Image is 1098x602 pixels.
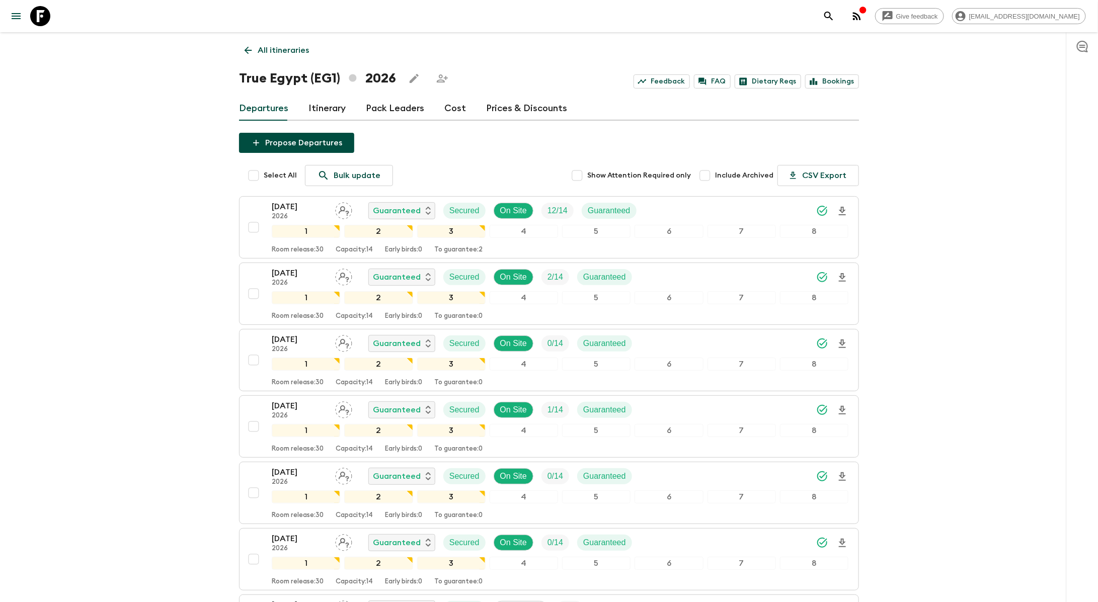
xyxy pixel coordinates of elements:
[272,358,340,371] div: 1
[500,537,527,549] p: On Site
[417,291,486,304] div: 3
[272,267,327,279] p: [DATE]
[547,537,563,549] p: 0 / 14
[583,470,626,482] p: Guaranteed
[385,578,422,586] p: Early birds: 0
[344,358,413,371] div: 2
[819,6,839,26] button: search adventures
[272,279,327,287] p: 2026
[432,68,452,89] span: Share this itinerary
[444,97,466,121] a: Cost
[500,404,527,416] p: On Site
[443,269,486,285] div: Secured
[373,205,421,217] p: Guaranteed
[344,490,413,503] div: 2
[335,272,352,280] span: Assign pack leader
[335,404,352,412] span: Assign pack leader
[964,13,1085,20] span: [EMAIL_ADDRESS][DOMAIN_NAME]
[715,170,773,181] span: Include Archived
[449,271,480,283] p: Secured
[500,205,527,217] p: On Site
[272,400,327,412] p: [DATE]
[836,404,848,416] svg: Download Onboarding
[805,74,859,89] a: Bookings
[385,511,422,520] p: Early birds: 0
[272,333,327,346] p: [DATE]
[272,379,324,387] p: Room release: 30
[373,337,421,350] p: Guaranteed
[239,97,288,121] a: Departures
[239,462,859,524] button: [DATE]2026Assign pack leaderGuaranteedSecuredOn SiteTrip FillGuaranteed12345678Room release:30Cap...
[344,424,413,437] div: 2
[816,537,828,549] svg: Synced Successfully
[385,379,422,387] p: Early birds: 0
[239,263,859,325] button: [DATE]2026Assign pack leaderGuaranteedSecuredOn SiteTrip FillGuaranteed12345678Room release:30Cap...
[6,6,26,26] button: menu
[239,395,859,458] button: [DATE]2026Assign pack leaderGuaranteedSecuredOn SiteTrip FillGuaranteed12345678Room release:30Cap...
[490,490,558,503] div: 4
[541,468,569,484] div: Trip Fill
[239,196,859,259] button: [DATE]2026Assign pack leaderGuaranteedSecuredOn SiteTrip FillGuaranteed12345678Room release:30Cap...
[500,271,527,283] p: On Site
[708,424,776,437] div: 7
[308,97,346,121] a: Itinerary
[335,338,352,346] span: Assign pack leader
[490,557,558,570] div: 4
[490,424,558,437] div: 4
[434,312,483,320] p: To guarantee: 0
[385,445,422,453] p: Early birds: 0
[635,424,703,437] div: 6
[836,471,848,483] svg: Download Onboarding
[891,13,944,20] span: Give feedback
[344,291,413,304] div: 2
[373,271,421,283] p: Guaranteed
[547,470,563,482] p: 0 / 14
[777,165,859,186] button: CSV Export
[443,335,486,352] div: Secured
[635,225,703,238] div: 6
[816,205,828,217] svg: Synced Successfully
[708,490,776,503] div: 7
[562,557,631,570] div: 5
[336,379,373,387] p: Capacity: 14
[583,337,626,350] p: Guaranteed
[708,291,776,304] div: 7
[239,133,354,153] button: Propose Departures
[366,97,424,121] a: Pack Leaders
[952,8,1086,24] div: [EMAIL_ADDRESS][DOMAIN_NAME]
[780,557,848,570] div: 8
[547,205,568,217] p: 12 / 14
[443,535,486,551] div: Secured
[836,272,848,284] svg: Download Onboarding
[490,225,558,238] div: 4
[449,205,480,217] p: Secured
[494,402,533,418] div: On Site
[449,537,480,549] p: Secured
[494,535,533,551] div: On Site
[417,424,486,437] div: 3
[373,470,421,482] p: Guaranteed
[272,511,324,520] p: Room release: 30
[336,511,373,520] p: Capacity: 14
[635,557,703,570] div: 6
[272,466,327,478] p: [DATE]
[335,205,352,213] span: Assign pack leader
[486,97,567,121] a: Prices & Discounts
[708,225,776,238] div: 7
[434,511,483,520] p: To guarantee: 0
[494,269,533,285] div: On Site
[634,74,690,89] a: Feedback
[708,358,776,371] div: 7
[780,490,848,503] div: 8
[443,203,486,219] div: Secured
[635,490,703,503] div: 6
[239,40,315,60] a: All itineraries
[816,470,828,482] svg: Synced Successfully
[494,335,533,352] div: On Site
[694,74,731,89] a: FAQ
[635,291,703,304] div: 6
[272,445,324,453] p: Room release: 30
[490,291,558,304] div: 4
[272,246,324,254] p: Room release: 30
[434,379,483,387] p: To guarantee: 0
